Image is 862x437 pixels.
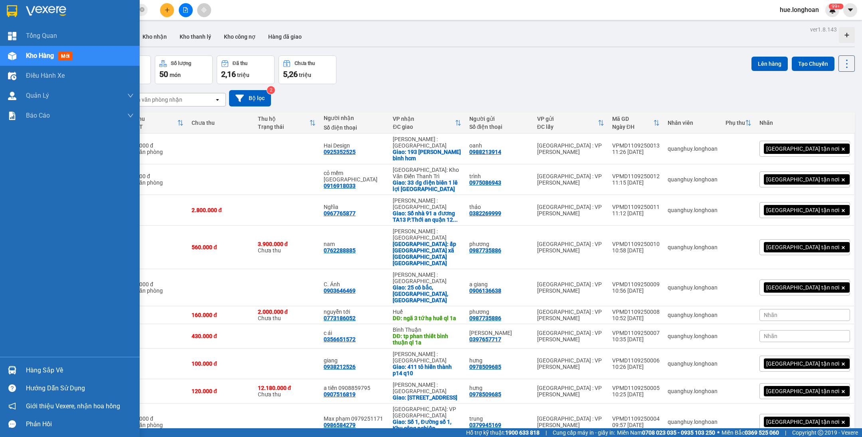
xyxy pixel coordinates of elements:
div: 120.000 đ [192,388,250,394]
div: quanghuy.longhoan [668,360,718,367]
div: Người gửi [469,116,529,122]
div: Đã thu [128,116,177,122]
div: 11:15 [DATE] [612,179,660,186]
span: [GEOGRAPHIC_DATA] tận nơi [766,207,839,214]
div: VPMD1109250010 [612,241,660,247]
div: Ngày ĐH [612,124,653,130]
div: VP gửi [537,116,598,122]
div: 160.000 đ [192,312,250,318]
button: Bộ lọc [229,90,271,106]
div: 0397657717 [469,336,501,343]
div: Giao: 193 phạm văn bạch tân bình hcm [393,149,461,161]
div: Trạng thái [258,124,310,130]
div: nguyễn tới [324,309,385,315]
button: Số lượng50món [155,55,213,84]
div: trung [469,415,529,422]
div: VPMD1109250004 [612,415,660,422]
div: [GEOGRAPHIC_DATA] : VP [PERSON_NAME] [537,281,604,294]
img: icon-new-feature [829,6,836,14]
div: VP nhận [393,116,455,122]
div: Chưa thu [258,241,316,254]
div: giang [324,357,385,364]
span: Miền Nam [617,428,715,437]
div: Mã GD [612,116,653,122]
div: VPMD1109250005 [612,385,660,391]
div: 0356651572 [324,336,356,343]
div: VPMD1109250012 [612,173,660,179]
div: 11:12 [DATE] [612,210,660,217]
div: ver 1.8.143 [810,25,837,34]
span: [GEOGRAPHIC_DATA] tận nơi [766,284,839,291]
div: 0988213914 [469,149,501,155]
div: [GEOGRAPHIC_DATA] : VP [PERSON_NAME] [537,415,604,428]
th: Toggle SortBy [533,112,608,134]
div: trình [469,173,529,179]
div: Tại văn phòng [128,287,184,294]
div: 0379945169 [469,422,501,428]
div: quanghuy.longhoan [668,284,718,291]
div: VPMD1109250009 [612,281,660,287]
div: [GEOGRAPHIC_DATA] : VP [PERSON_NAME] [537,241,604,254]
sup: 2 [267,86,275,94]
button: Kho thanh lý [173,27,217,46]
div: 600.000 đ [128,281,184,287]
th: Toggle SortBy [608,112,664,134]
button: Chưa thu5,26 triệu [279,55,336,84]
span: file-add [183,7,188,13]
img: warehouse-icon [8,52,16,60]
div: a tiến 0908859795 [324,385,385,391]
span: plus [164,7,170,13]
div: Nhân viên [668,120,718,126]
div: quanghuy.longhoan [668,312,718,318]
span: down [127,112,134,119]
div: 0938212526 [324,364,356,370]
div: 10:35 [DATE] [612,336,660,343]
th: Toggle SortBy [722,112,755,134]
div: 10:25 [DATE] [612,391,660,398]
strong: 1900 633 818 [505,429,540,436]
div: [GEOGRAPHIC_DATA] : VP [PERSON_NAME] [537,142,604,155]
div: 560.000 đ [192,244,250,250]
div: phương [469,241,529,247]
div: oanh [469,142,529,149]
span: [GEOGRAPHIC_DATA] tận nơi [766,176,839,183]
span: hue.longhoan [773,5,825,15]
strong: 0369 525 060 [745,429,779,436]
div: 0978509685 [469,391,501,398]
div: 0916918033 [324,183,356,189]
div: hưng [469,385,529,391]
span: question-circle [8,384,16,392]
div: 70.000 đ [128,173,184,179]
span: Báo cáo [26,110,50,120]
span: 5,26 [283,69,298,79]
div: quanghuy.longhoan [668,388,718,394]
div: VPMD1109250006 [612,357,660,364]
button: Đã thu2,16 triệu [217,55,275,84]
div: Chưa thu [258,309,316,321]
span: | [785,428,786,437]
span: [GEOGRAPHIC_DATA] tận nơi [766,418,839,425]
button: caret-down [843,3,857,17]
div: thảo [469,204,529,210]
div: 0987735886 [469,247,501,254]
div: VPMD1109250011 [612,204,660,210]
div: phương [469,309,529,315]
span: Kho hàng [26,52,54,59]
div: Giao: 33 đg điện biên 1 lê lợi hưng yên [393,179,461,192]
div: a giang [469,281,529,287]
div: Chưa thu [192,120,250,126]
div: quanghuy.longhoan [668,333,718,339]
div: 10:52 [DATE] [612,315,660,321]
div: quanghuy.longhoan [668,207,718,213]
div: 0975086943 [469,179,501,186]
div: VPMD1109250008 [612,309,660,315]
div: quanghuy.longhoan [668,146,718,152]
div: 09:57 [DATE] [612,422,660,428]
div: DĐ: ngã 3 tứ hạ huế ql 1a [393,315,461,321]
span: Nhãn [764,312,777,318]
div: [GEOGRAPHIC_DATA] : VP [PERSON_NAME] [537,309,604,321]
span: Nhãn [764,333,777,339]
div: Tại văn phòng [128,422,184,428]
span: close-circle [140,7,144,12]
button: Kho nhận [136,27,173,46]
